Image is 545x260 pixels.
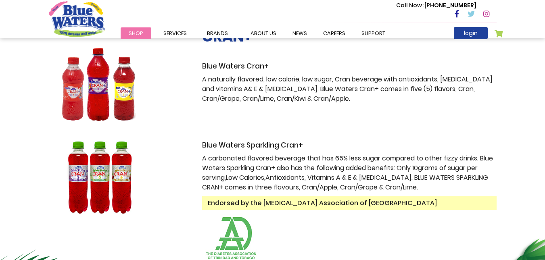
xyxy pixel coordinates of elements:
[315,27,353,39] a: careers
[163,29,187,37] span: Services
[284,27,315,39] a: News
[49,141,150,214] img: Sparkling Cran 330ml
[353,27,393,39] a: support
[49,1,105,37] a: store logo
[202,62,497,71] h3: Blue Waters Cran+
[202,154,497,192] p: A carbonated flavored beverage that has 65% less sugar compared to other fizzy drinks. Blue Water...
[396,1,424,9] span: Call Now :
[129,29,143,37] span: Shop
[207,29,228,37] span: Brands
[454,27,488,39] a: login
[202,141,497,150] h3: Blue Waters Sparkling Cran+
[202,196,497,210] span: Endorsed by the [MEDICAL_DATA] Association of [GEOGRAPHIC_DATA]
[396,1,476,10] p: [PHONE_NUMBER]
[202,28,497,45] h2: CRAN+
[242,27,284,39] a: about us
[202,75,497,104] p: A naturally flavored, low calorie, low sugar, Cran beverage with antioxidants, [MEDICAL_DATA] and...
